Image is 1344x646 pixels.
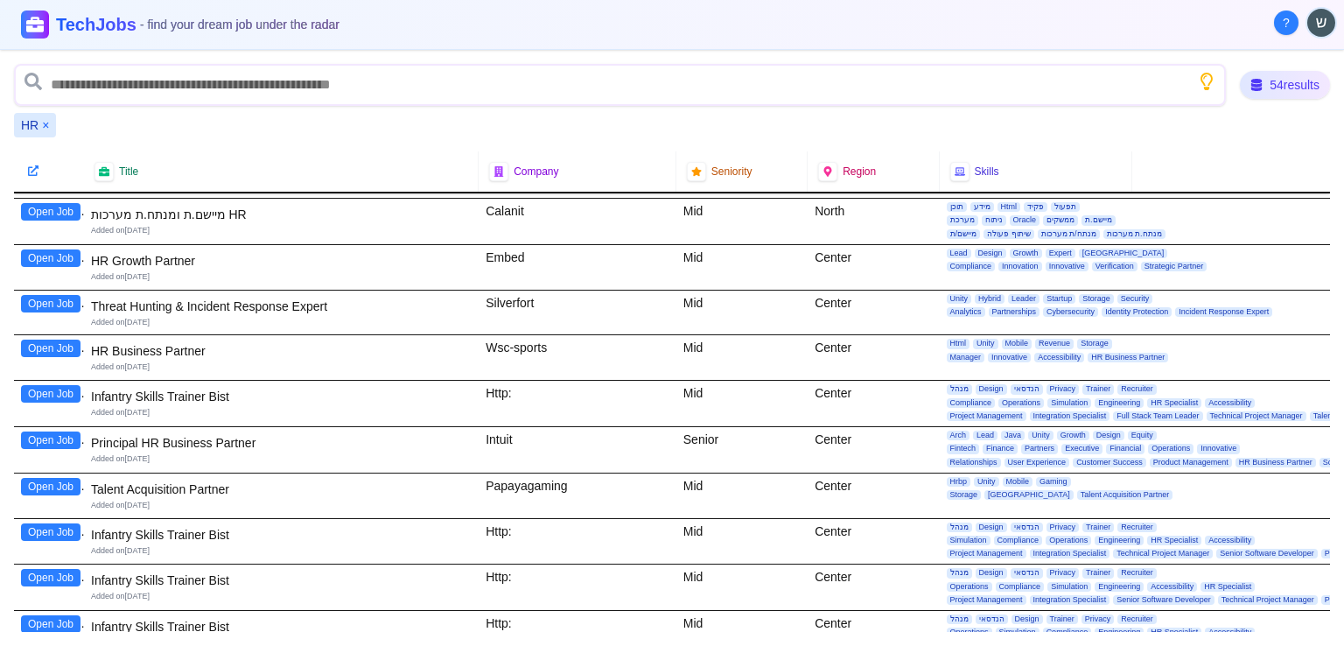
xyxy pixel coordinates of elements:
span: פקיד [1024,202,1047,212]
button: Show search tips [1198,73,1215,90]
span: Compliance [947,262,996,271]
span: Operations [947,582,992,592]
span: Recruiter [1117,614,1157,624]
span: Mobile [1003,477,1033,487]
span: Recruiter [1117,568,1157,578]
div: Center [808,519,939,565]
button: Open Job [21,478,80,495]
span: תפעול [1051,202,1080,212]
span: Compliance [994,536,1043,545]
span: Operations [947,628,992,637]
span: Skills [975,165,999,179]
span: Startup [1043,294,1075,304]
div: HR Business Partner [91,342,472,360]
div: Mid [676,199,808,244]
span: Identity Protection [1102,307,1172,317]
span: HR Business Partner [1235,458,1316,467]
span: Project Management [947,549,1026,558]
div: מיישם.ת ומנתח.ת מערכות HR [91,206,472,223]
span: Incident Response Expert [1175,307,1272,317]
span: Unity [973,339,998,348]
span: הנדסאי [1011,384,1043,394]
span: Oracle [1010,215,1040,225]
span: מידע [970,202,994,212]
span: Partnerships [989,307,1040,317]
span: Design [976,523,1007,532]
span: Hrbp [947,477,971,487]
div: Added on [DATE] [91,453,472,465]
span: Revenue [1035,339,1074,348]
div: Wsc-sports [479,335,676,380]
span: Trainer [1082,384,1114,394]
span: Executive [1061,444,1102,453]
span: Design [976,568,1007,578]
span: הנדסאי [976,614,1008,624]
div: Http: [479,519,676,565]
span: Simulation [996,628,1039,637]
div: Http: [479,381,676,426]
span: Engineering [1095,628,1144,637]
span: Gaming [1036,477,1071,487]
span: Storage [1077,339,1112,348]
div: Http: [479,565,676,610]
span: ממשקים [1043,215,1078,225]
div: Center [808,474,939,518]
span: מנתח/ת מערכות [1038,229,1100,239]
div: Center [808,245,939,290]
span: Technical Project Manager [1207,411,1306,421]
span: [GEOGRAPHIC_DATA] [984,490,1074,500]
span: Privacy [1046,568,1080,578]
span: Integration Specialist [1030,411,1110,421]
div: Center [808,291,939,335]
button: About Techjobs [1274,11,1298,35]
span: Region [843,165,876,179]
span: Growth [1010,249,1042,258]
div: Added on [DATE] [91,271,472,283]
div: Added on [DATE] [91,225,472,236]
span: Html [947,339,970,348]
span: Innovative [1197,444,1240,453]
span: Technical Project Manager [1113,549,1213,558]
button: Open Job [21,295,80,312]
span: Project Management [947,411,1026,421]
div: Infantry Skills Trainer Bist [91,618,472,635]
div: Papayagaming [479,474,676,518]
span: Compliance [947,398,996,408]
span: Trainer [1082,523,1114,532]
span: Innovative [1046,262,1088,271]
span: Customer Success [1073,458,1146,467]
span: Trainer [1082,568,1114,578]
span: Relationships [947,458,1001,467]
div: Mid [676,291,808,335]
span: Title [119,165,138,179]
div: HR Growth Partner [91,252,472,270]
div: North [808,199,939,244]
span: Product Management [1150,458,1232,467]
span: HR Specialist [1147,628,1201,637]
span: Equity [1128,431,1157,440]
span: מנהל [947,614,972,624]
div: Added on [DATE] [91,545,472,557]
span: Accessibility [1147,582,1197,592]
img: User avatar [1307,9,1335,37]
span: Project Management [947,595,1026,605]
span: Privacy [1046,384,1080,394]
button: Remove HR filter [42,116,49,134]
span: HR Specialist [1147,398,1201,408]
span: Accessibility [1034,353,1084,362]
span: Expert [1046,249,1075,258]
span: Arch [947,431,970,440]
span: Unity [1028,431,1053,440]
span: Manager [947,353,985,362]
span: Financial [1106,444,1144,453]
span: Design [1093,431,1124,440]
div: Infantry Skills Trainer Bist [91,526,472,544]
span: Partners [1021,444,1058,453]
div: Center [808,381,939,426]
span: Compliance [996,582,1045,592]
span: HR Business Partner [1088,353,1168,362]
div: Center [808,427,939,473]
span: Mobile [1002,339,1032,348]
span: Simulation [1047,398,1091,408]
div: Senior [676,427,808,473]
